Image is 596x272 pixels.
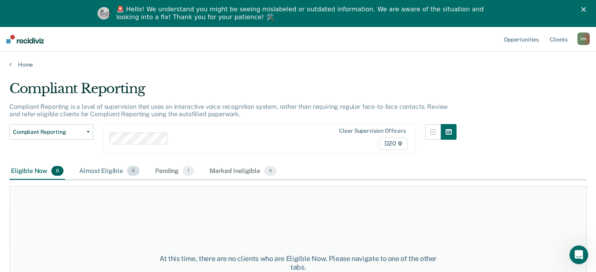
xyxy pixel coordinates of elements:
span: D20 [379,137,407,150]
a: Clients [548,27,569,52]
p: Compliant Reporting is a level of supervision that uses an interactive voice recognition system, ... [9,103,447,118]
a: Opportunities [502,27,540,52]
span: 0 [51,166,63,176]
span: 4 [264,166,277,176]
div: Pending1 [154,163,196,180]
div: Almost Eligible4 [78,163,141,180]
span: 1 [183,166,194,176]
img: Profile image for Kim [98,7,110,20]
div: H H [577,32,590,45]
div: Eligible Now0 [9,163,65,180]
div: Marked Ineligible4 [208,163,278,180]
button: Compliant Reporting [9,124,93,140]
iframe: Intercom live chat [569,245,588,264]
div: Compliant Reporting [9,81,457,103]
span: 4 [127,166,139,176]
div: Clear supervision officers [339,128,406,134]
a: Home [9,61,587,68]
button: HH [577,32,590,45]
span: Compliant Reporting [13,129,83,135]
img: Recidiviz [6,35,44,43]
div: At this time, there are no clients who are Eligible Now. Please navigate to one of the other tabs. [154,254,442,271]
div: 🚨 Hello! We understand you might be seeing mislabeled or outdated information. We are aware of th... [116,5,486,21]
div: Close [581,7,589,12]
